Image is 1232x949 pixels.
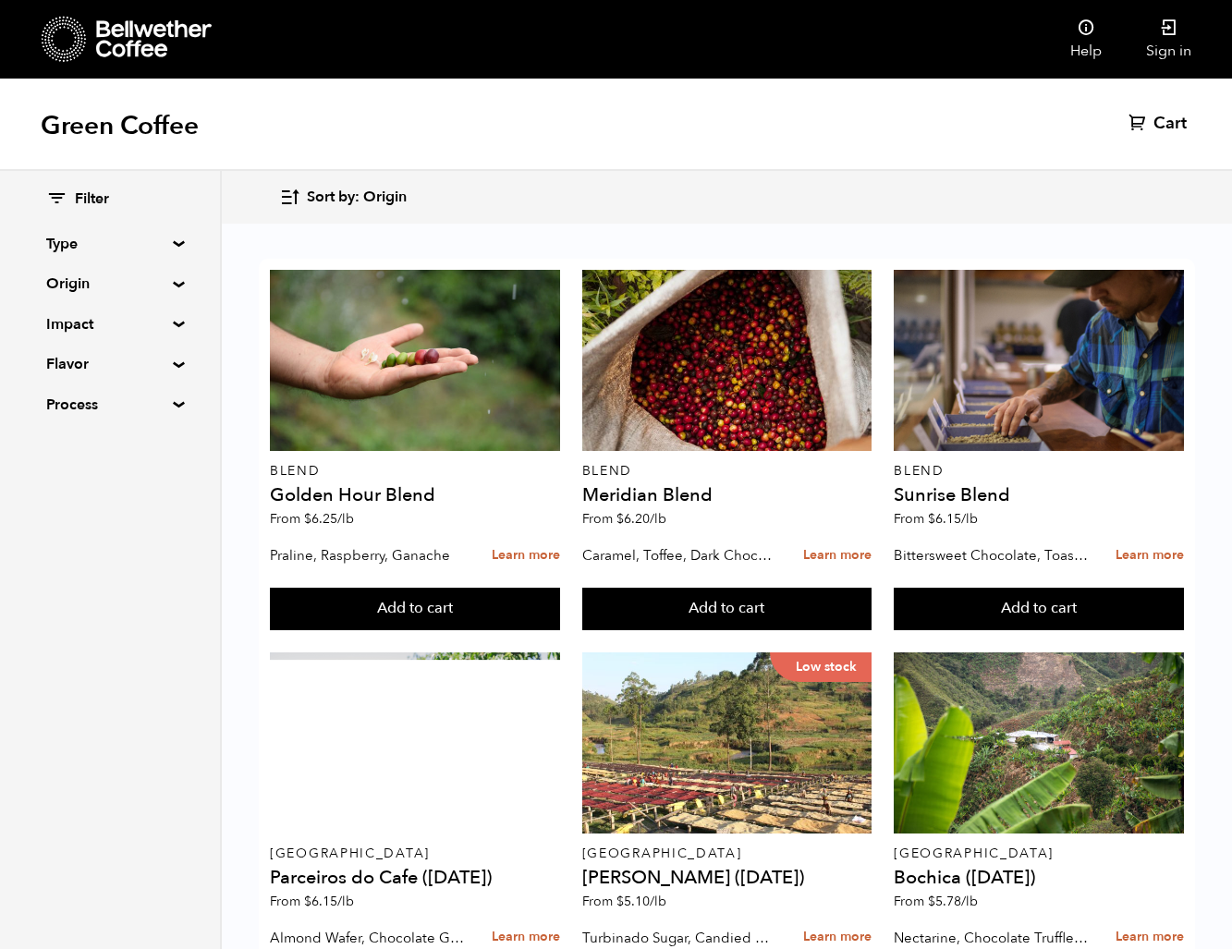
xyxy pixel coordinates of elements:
[582,541,779,569] p: Caramel, Toffee, Dark Chocolate
[304,893,354,910] bdi: 6.15
[270,465,560,478] p: Blend
[803,536,872,576] a: Learn more
[582,847,872,860] p: [GEOGRAPHIC_DATA]
[304,510,354,528] bdi: 6.25
[46,233,174,255] summary: Type
[961,893,978,910] span: /lb
[270,847,560,860] p: [GEOGRAPHIC_DATA]
[1153,113,1187,135] span: Cart
[928,893,978,910] bdi: 5.78
[279,176,407,219] button: Sort by: Origin
[304,893,311,910] span: $
[582,465,872,478] p: Blend
[41,109,199,142] h1: Green Coffee
[304,510,311,528] span: $
[492,536,560,576] a: Learn more
[616,893,666,910] bdi: 5.10
[582,893,666,910] span: From
[894,893,978,910] span: From
[337,893,354,910] span: /lb
[1116,536,1184,576] a: Learn more
[46,394,174,416] summary: Process
[270,510,354,528] span: From
[770,652,872,682] p: Low stock
[894,869,1184,887] h4: Bochica ([DATE])
[270,869,560,887] h4: Parceiros do Cafe ([DATE])
[894,510,978,528] span: From
[582,486,872,505] h4: Meridian Blend
[75,189,109,210] span: Filter
[961,510,978,528] span: /lb
[582,869,872,887] h4: [PERSON_NAME] ([DATE])
[46,273,174,295] summary: Origin
[582,588,872,630] button: Add to cart
[270,486,560,505] h4: Golden Hour Blend
[582,652,872,833] a: Low stock
[307,188,407,208] span: Sort by: Origin
[337,510,354,528] span: /lb
[894,588,1184,630] button: Add to cart
[46,313,174,335] summary: Impact
[894,847,1184,860] p: [GEOGRAPHIC_DATA]
[928,893,935,910] span: $
[894,465,1184,478] p: Blend
[270,893,354,910] span: From
[270,541,467,569] p: Praline, Raspberry, Ganache
[928,510,978,528] bdi: 6.15
[1128,113,1191,135] a: Cart
[650,510,666,528] span: /lb
[46,353,174,375] summary: Flavor
[650,893,666,910] span: /lb
[616,510,624,528] span: $
[270,588,560,630] button: Add to cart
[582,510,666,528] span: From
[894,541,1091,569] p: Bittersweet Chocolate, Toasted Marshmallow, Candied Orange, Praline
[616,893,624,910] span: $
[894,486,1184,505] h4: Sunrise Blend
[616,510,666,528] bdi: 6.20
[928,510,935,528] span: $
